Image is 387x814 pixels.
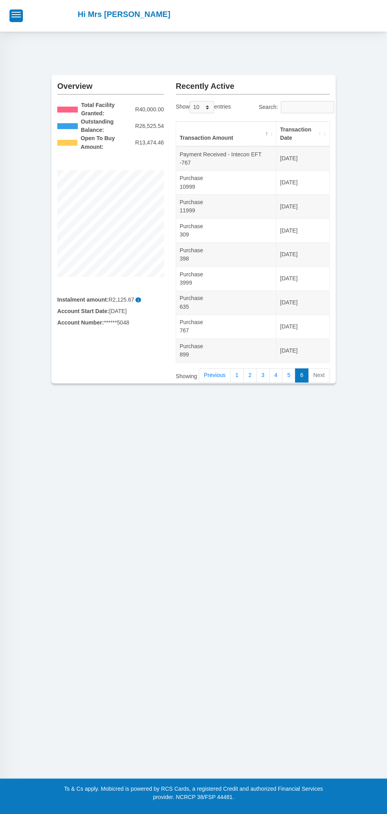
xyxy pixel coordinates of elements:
[276,291,329,315] td: [DATE]
[51,307,170,315] div: [DATE]
[256,368,270,383] a: 3
[176,266,276,291] td: Purchase 3999
[81,101,132,118] b: Total Facility Granted:
[276,338,329,362] td: [DATE]
[276,194,329,218] td: [DATE]
[57,296,109,303] b: Instalment amount:
[57,296,164,304] div: R2,125.67
[57,319,104,326] b: Account Number:
[176,315,276,339] td: Purchase 767
[230,368,244,383] a: 1
[78,9,170,19] h2: Hi Mrs [PERSON_NAME]
[269,368,283,383] a: 4
[176,75,330,91] h2: Recently Active
[276,218,329,242] td: [DATE]
[176,368,233,381] div: Showing 51 to 59 of 59 entries
[81,118,131,134] b: Outstanding Balance:
[135,122,164,130] span: R26,525.54
[276,266,329,291] td: [DATE]
[190,101,214,113] select: Showentries
[259,101,330,113] label: Search:
[176,338,276,362] td: Purchase 899
[176,242,276,266] td: Purchase 398
[276,315,329,339] td: [DATE]
[276,146,329,171] td: [DATE]
[81,134,130,151] b: Open To Buy Amount:
[135,105,164,114] span: R40,000.00
[243,368,257,383] a: 2
[282,368,295,383] a: 5
[176,291,276,315] td: Purchase 635
[199,368,231,383] a: Previous
[57,308,109,314] b: Account Start Date:
[276,171,329,195] td: [DATE]
[276,242,329,266] td: [DATE]
[57,75,164,91] h2: Overview
[176,218,276,242] td: Purchase 309
[281,101,334,113] input: Search:
[176,146,276,171] td: Payment Received - Intecon EFT -767
[57,785,330,801] p: Ts & Cs apply. Mobicred is powered by RCS Cards, a registered Credit and authorized Financial Ser...
[176,122,276,146] th: Transaction Amount: activate to sort column descending
[276,122,329,146] th: Transaction Date: activate to sort column ascending
[176,101,231,113] label: Show entries
[135,139,164,147] span: R13,474.46
[176,194,276,218] td: Purchase 11999
[295,368,308,383] a: 6
[135,297,141,302] span: i
[176,171,276,195] td: Purchase 10999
